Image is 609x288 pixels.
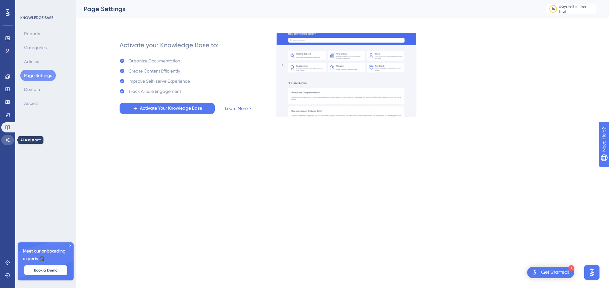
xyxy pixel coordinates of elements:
div: Open Get Started! checklist, remaining modules: 1 [527,267,574,278]
div: 14 [552,6,555,11]
span: Meet our onboarding experts 🎧 [23,247,69,263]
img: launcher-image-alternative-text [531,269,539,276]
button: Reports [20,28,44,39]
div: Get Started! [541,269,569,276]
iframe: UserGuiding AI Assistant Launcher [582,263,601,282]
span: Need Help? [15,2,40,9]
div: days left in free trial [559,4,594,14]
span: Activate Your Knowledge Base [140,105,202,112]
a: Learn More > [225,105,251,112]
div: Organize Documentation [128,57,180,65]
button: Book a Demo [24,265,67,275]
span: Book a Demo [34,268,57,273]
div: Page Settings [84,4,530,13]
div: KNOWLEDGE BASE [20,15,53,20]
div: Track Article Engagement [128,87,181,95]
div: 1 [568,265,574,271]
button: Categories [20,42,50,53]
div: Activate your Knowledge Base to: [120,41,219,49]
button: Access [20,98,42,109]
button: Activate Your Knowledge Base [120,103,215,114]
button: Domain [20,84,44,95]
div: Create Content Efficiently [128,67,180,75]
img: a27db7f7ef9877a438c7956077c236be.gif [276,33,416,117]
div: Improve Self-serve Experience [128,77,190,85]
button: Articles [20,56,43,67]
button: Page Settings [20,70,56,81]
